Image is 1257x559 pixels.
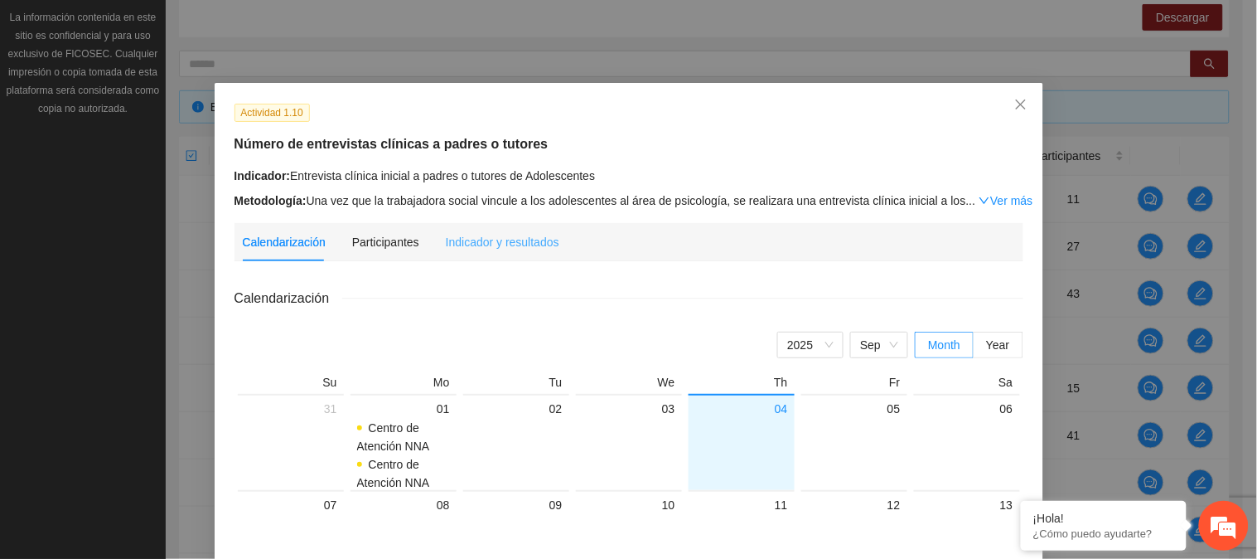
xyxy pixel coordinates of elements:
[573,375,685,394] th: We
[583,399,675,419] div: 03
[966,194,976,207] span: ...
[787,333,834,357] span: 2025
[234,375,347,394] th: Su
[470,495,563,515] div: 09
[921,495,1013,515] div: 13
[272,8,312,48] div: Minimizar ventana de chat en vivo
[470,399,563,419] div: 02
[911,394,1023,490] td: 2025-09-06
[460,394,573,490] td: 2025-09-02
[234,394,347,490] td: 2025-08-31
[244,399,337,419] div: 31
[446,233,559,251] div: Indicador y resultados
[798,375,911,394] th: Fr
[860,333,898,357] span: Sep
[1033,512,1174,525] div: ¡Hola!
[583,495,675,515] div: 10
[234,194,307,207] strong: Metodología:
[234,288,343,309] span: Calendarización
[1033,527,1174,540] p: ¿Cómo puedo ayudarte?
[921,399,1013,419] div: 06
[234,167,1023,185] div: Entrevista clínica inicial a padres o tutores de Adolescentes
[998,83,1043,128] button: Close
[357,421,430,453] span: Centro de Atención NNA
[460,375,573,394] th: Tu
[96,184,229,352] span: Estamos en línea.
[979,195,990,207] span: down
[573,394,685,490] td: 2025-09-03
[979,194,1032,207] a: Expand
[695,495,788,515] div: 11
[357,495,450,515] div: 08
[234,104,310,122] span: Actividad 1.10
[234,192,1023,210] div: Una vez que la trabajadora social vincule a los adolescentes al área de psicología, se realizara ...
[808,495,901,515] div: 12
[347,394,460,490] td: 2025-09-01
[8,378,316,436] textarea: Escriba su mensaje y pulse “Intro”
[86,85,278,106] div: Chatee con nosotros ahora
[808,399,901,419] div: 05
[234,134,1023,154] h5: Número de entrevistas clínicas a padres o tutores
[695,399,788,419] div: 04
[357,458,430,489] span: Centro de Atención NNA
[928,338,960,352] span: Month
[347,375,460,394] th: Mo
[244,495,337,515] div: 07
[1014,98,1027,111] span: close
[911,375,1023,394] th: Sa
[352,233,419,251] div: Participantes
[685,375,798,394] th: Th
[986,338,1009,352] span: Year
[243,233,326,251] div: Calendarización
[798,394,911,490] td: 2025-09-05
[357,399,450,419] div: 01
[234,169,291,182] strong: Indicador:
[685,394,798,490] td: 2025-09-04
